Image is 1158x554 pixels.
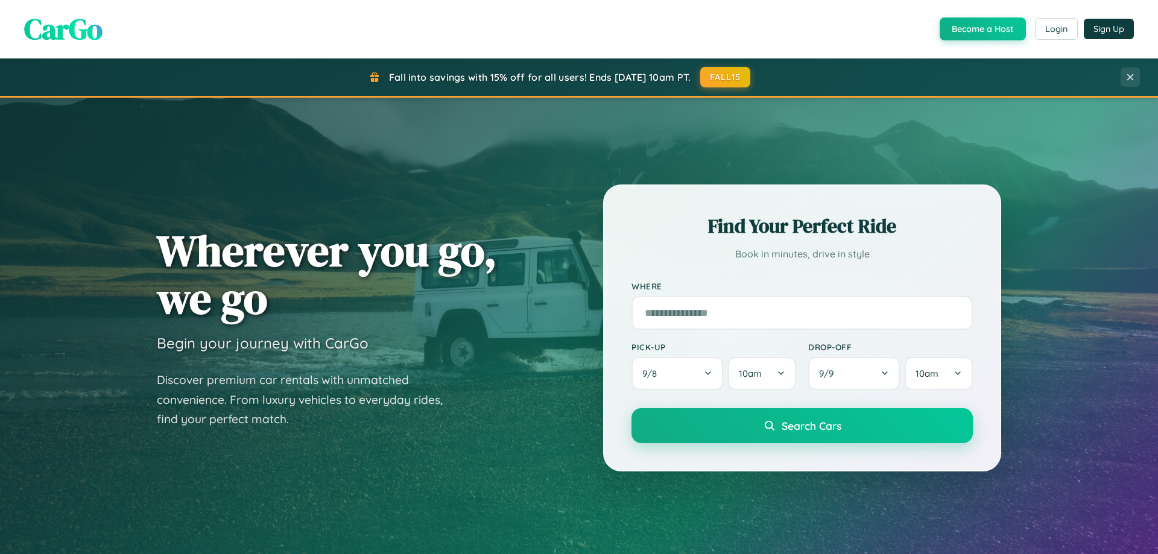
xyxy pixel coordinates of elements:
[24,9,103,49] span: CarGo
[808,342,973,352] label: Drop-off
[157,370,458,429] p: Discover premium car rentals with unmatched convenience. From luxury vehicles to everyday rides, ...
[819,368,840,379] span: 9 / 9
[631,281,973,291] label: Where
[728,357,796,390] button: 10am
[631,245,973,263] p: Book in minutes, drive in style
[631,342,796,352] label: Pick-up
[631,357,723,390] button: 9/8
[808,357,900,390] button: 9/9
[940,17,1026,40] button: Become a Host
[157,227,497,322] h1: Wherever you go, we go
[916,368,938,379] span: 10am
[642,368,663,379] span: 9 / 8
[700,67,751,87] button: FALL15
[739,368,762,379] span: 10am
[631,213,973,239] h2: Find Your Perfect Ride
[157,334,369,352] h3: Begin your journey with CarGo
[389,71,691,83] span: Fall into savings with 15% off for all users! Ends [DATE] 10am PT.
[631,408,973,443] button: Search Cars
[1084,19,1134,39] button: Sign Up
[1035,18,1078,40] button: Login
[782,419,841,432] span: Search Cars
[905,357,973,390] button: 10am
